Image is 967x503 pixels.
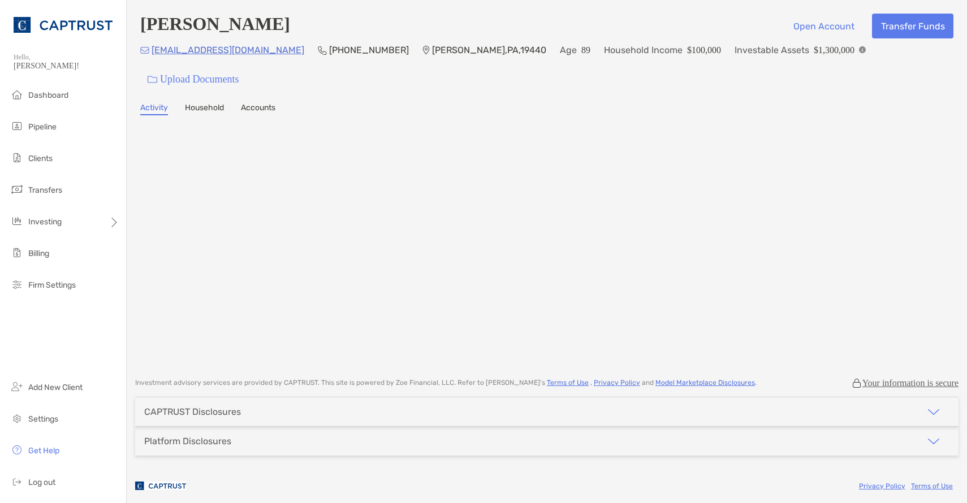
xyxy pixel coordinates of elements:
div: Platform Disclosures [144,436,231,446]
h4: [PERSON_NAME] [140,14,290,38]
img: icon arrow [927,405,940,419]
a: Privacy Policy [859,482,905,490]
img: CAPTRUST Logo [14,5,113,45]
a: Terms of Use [547,379,589,387]
span: Pipeline [28,122,57,132]
p: Investment advisory services are provided by CAPTRUST . This site is powered by Zoe Financial, LL... [135,379,757,387]
span: Transfers [28,185,62,195]
img: add_new_client icon [10,380,24,393]
p: 89 [581,43,590,57]
a: Household [185,103,224,115]
span: Settings [28,414,58,424]
img: transfers icon [10,183,24,196]
a: Terms of Use [911,482,953,490]
a: Activity [140,103,168,115]
a: Accounts [241,103,275,115]
span: Dashboard [28,90,68,100]
img: pipeline icon [10,119,24,133]
p: Age [560,43,577,57]
img: settings icon [10,411,24,425]
img: billing icon [10,246,24,259]
button: Open Account [784,14,863,38]
a: Privacy Policy [594,379,640,387]
img: company logo [135,473,186,498]
img: Email Icon [140,47,149,54]
img: icon arrow [927,435,940,448]
span: Billing [28,249,49,258]
img: get-help icon [10,443,24,457]
p: [EMAIL_ADDRESS][DOMAIN_NAME] [152,43,304,57]
p: $1,300,000 [814,43,854,57]
span: Clients [28,154,53,163]
p: [PERSON_NAME] , PA , 19440 [432,43,546,57]
div: CAPTRUST Disclosures [144,406,241,417]
a: Upload Documents [140,67,246,92]
span: Get Help [28,446,59,456]
img: Location Icon [422,46,430,55]
img: logout icon [10,475,24,488]
img: button icon [148,76,157,84]
img: clients icon [10,151,24,164]
img: Phone Icon [318,46,327,55]
img: investing icon [10,214,24,228]
p: Household Income [604,43,683,57]
span: Firm Settings [28,280,76,290]
p: Investable Assets [735,43,809,57]
img: dashboard icon [10,88,24,101]
span: [PERSON_NAME]! [14,62,119,71]
p: [PHONE_NUMBER] [329,43,409,57]
button: Transfer Funds [872,14,953,38]
p: $100,000 [687,43,721,57]
p: Your information is secure [862,378,959,388]
img: firm-settings icon [10,277,24,291]
span: Log out [28,478,55,487]
a: Model Marketplace Disclosures [655,379,755,387]
img: Info Icon [859,46,866,53]
span: Add New Client [28,383,83,392]
span: Investing [28,217,62,227]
